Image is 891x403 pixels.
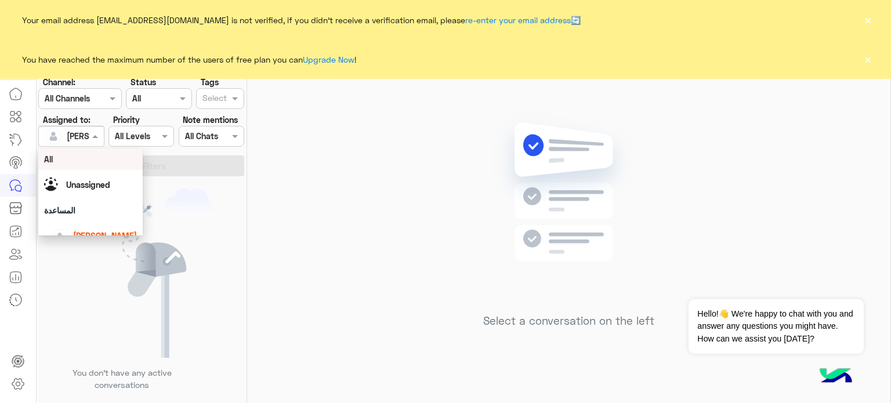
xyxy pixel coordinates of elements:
[66,180,110,190] span: Unassigned
[485,113,653,306] img: no messages
[201,76,219,88] label: Tags
[131,76,156,88] label: Status
[45,128,61,144] img: defaultAdmin.png
[183,114,238,126] label: Note mentions
[52,229,68,245] img: defaultAdmin.png
[43,76,75,88] label: Channel:
[303,55,354,64] a: Upgrade Now
[465,15,571,25] a: re-enter your email address
[862,14,874,26] button: ×
[816,357,856,397] img: hulul-logo.png
[73,231,137,241] span: [PERSON_NAME]
[38,199,143,221] div: المساعدة
[862,53,874,65] button: ×
[22,53,356,66] span: You have reached the maximum number of the users of free plan you can !
[38,148,143,235] ng-dropdown-panel: Options list
[113,114,140,126] label: Priority
[44,154,53,164] span: All
[68,188,215,358] img: empty users
[63,366,180,391] p: You don’t have any active conversations
[43,114,90,126] label: Assigned to:
[201,92,227,107] div: Select
[22,14,581,26] span: Your email address [EMAIL_ADDRESS][DOMAIN_NAME] is not verified, if you didn't receive a verifica...
[44,177,61,195] img: Unassigned.svg
[483,314,654,328] h5: Select a conversation on the left
[689,299,863,354] span: Hello!👋 We're happy to chat with you and answer any questions you might have. How can we assist y...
